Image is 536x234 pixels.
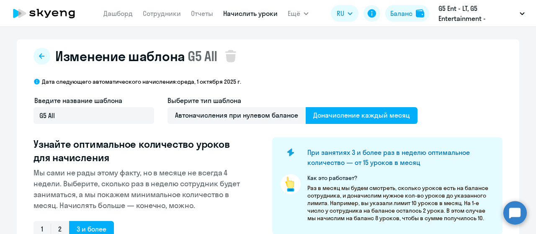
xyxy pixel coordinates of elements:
[167,95,417,105] h4: Выберите тип шаблона
[438,3,516,23] p: G5 Ent - LT, G5 Entertainment - [GEOGRAPHIC_DATA] / G5 Holdings LTD
[167,107,306,124] span: Автоначисления при нулевом балансе
[288,8,300,18] span: Ещё
[223,9,278,18] a: Начислить уроки
[416,9,424,18] img: balance
[34,96,122,105] span: Введите название шаблона
[288,5,309,22] button: Ещё
[191,9,213,18] a: Отчеты
[331,5,358,22] button: RU
[306,107,417,124] span: Доначисление каждый месяц
[281,174,301,194] img: pointer-circle
[188,48,217,64] span: G5 All
[103,9,133,18] a: Дашборд
[33,167,245,211] p: Мы сами не рады этому факту, но в месяце не всегда 4 недели. Выберите, сколько раз в неделю сотру...
[143,9,181,18] a: Сотрудники
[307,147,488,167] h4: При занятиях 3 и более раз в неделю оптимальное количество — от 15 уроков в месяц
[390,8,412,18] div: Баланс
[33,107,154,124] input: Без названия
[42,78,241,85] p: Дата следующего автоматического начисления: среда, 1 октября 2025 г.
[434,3,529,23] button: G5 Ent - LT, G5 Entertainment - [GEOGRAPHIC_DATA] / G5 Holdings LTD
[307,174,494,182] p: Как это работает?
[55,48,185,64] span: Изменение шаблона
[385,5,429,22] button: Балансbalance
[33,137,245,164] h3: Узнайте оптимальное количество уроков для начисления
[307,184,494,222] p: Раз в месяц мы будем смотреть, сколько уроков есть на балансе сотрудника, и доначислим нужное кол...
[337,8,344,18] span: RU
